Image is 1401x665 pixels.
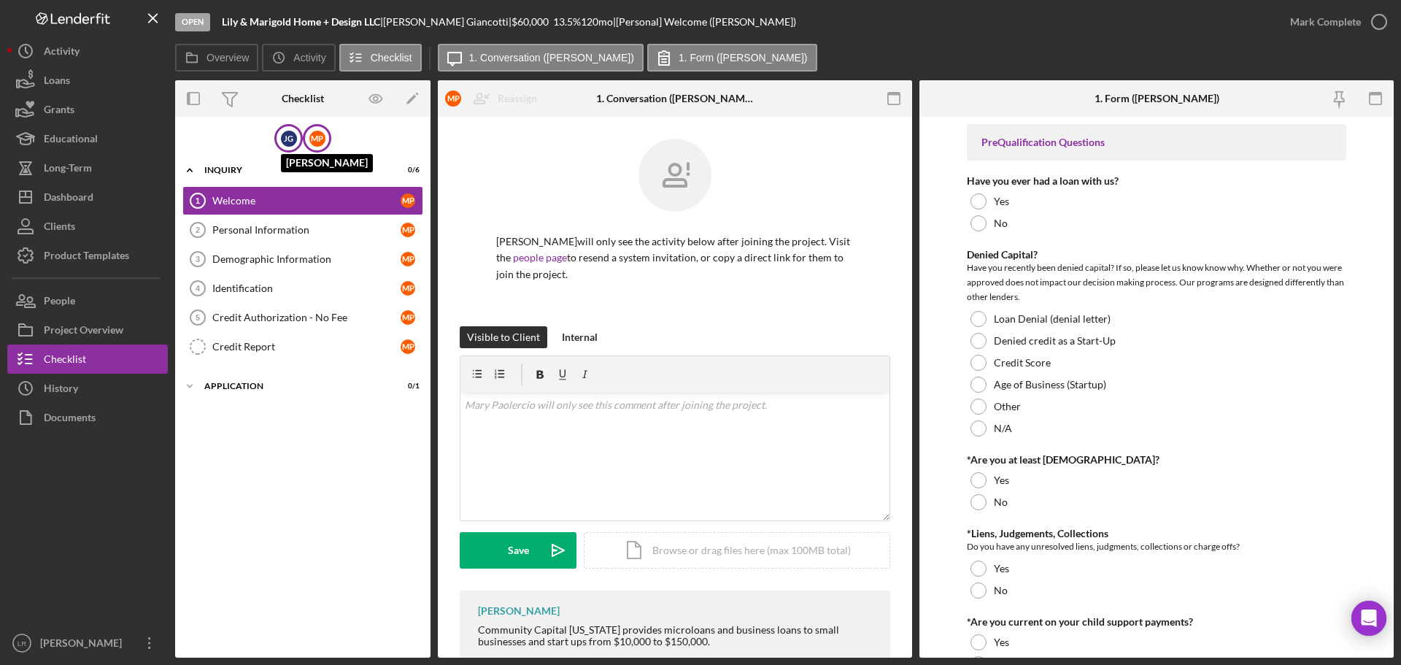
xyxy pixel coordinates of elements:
tspan: 1 [196,196,200,205]
div: Credit Report [212,341,401,353]
label: No [994,585,1008,596]
a: people page [513,251,567,264]
button: LR[PERSON_NAME] [7,629,168,658]
button: Activity [262,44,335,72]
button: Dashboard [7,182,168,212]
span: $60,000 [512,15,549,28]
div: Open Intercom Messenger [1351,601,1386,636]
div: Personal Information [212,224,401,236]
button: Loans [7,66,168,95]
button: History [7,374,168,403]
div: Loans [44,66,70,99]
div: *Liens, Judgements, Collections [967,528,1346,539]
div: Demographic Information [212,253,401,265]
b: Lily & Marigold Home + Design LLC [222,15,380,28]
button: Save [460,532,576,569]
div: 120 mo [581,16,613,28]
button: Clients [7,212,168,241]
a: Project Overview [7,315,168,345]
button: MPReassign [438,84,552,113]
div: Reassign [498,84,537,113]
div: Educational [44,124,98,157]
div: Activity [44,36,80,69]
button: 1. Conversation ([PERSON_NAME]) [438,44,644,72]
div: Do you have any unresolved liens, judgments, collections or charge offs? [967,539,1346,554]
label: Age of Business (Startup) [994,379,1106,391]
p: [PERSON_NAME] will only see the activity below after joining the project. Visit the to resend a s... [496,234,854,282]
label: Yes [994,563,1009,574]
div: 1. Conversation ([PERSON_NAME]) [596,93,754,104]
div: [PERSON_NAME] [478,605,560,617]
button: Visible to Client [460,326,547,348]
div: Credit Authorization - No Fee [212,312,401,323]
button: Internal [555,326,605,348]
tspan: 4 [196,284,201,293]
div: M P [401,281,415,296]
div: Checklist [44,345,86,377]
div: M P [401,339,415,354]
div: M P [401,310,415,325]
label: 1. Form ([PERSON_NAME]) [679,52,808,64]
div: | [Personal] Welcome ([PERSON_NAME]) [613,16,796,28]
button: People [7,286,168,315]
label: No [994,218,1008,229]
a: Checklist [7,345,168,374]
div: *Are you at least [DEMOGRAPHIC_DATA]? [967,454,1346,466]
button: Checklist [339,44,422,72]
label: No [994,496,1008,508]
label: Checklist [371,52,412,64]
a: 4IdentificationMP [182,274,423,303]
tspan: 2 [196,226,200,234]
div: History [44,374,78,407]
div: 13.5 % [553,16,581,28]
div: Have you recently been denied capital? If so, please let us know know why. Whether or not you wer... [967,261,1346,304]
div: M P [309,131,325,147]
div: 1. Form ([PERSON_NAME]) [1095,93,1219,104]
label: Credit Score [994,357,1051,369]
div: [PERSON_NAME] [36,629,131,661]
div: Checklist [282,93,324,104]
label: Activity [293,52,325,64]
div: Documents [44,403,96,436]
tspan: 3 [196,255,200,264]
label: Denied credit as a Start-Up [994,335,1116,347]
div: M P [401,223,415,237]
div: Save [508,532,529,569]
div: Have you ever had a loan with us? [967,175,1346,187]
tspan: 5 [196,313,200,322]
button: Long-Term [7,153,168,182]
label: Other [994,401,1021,412]
div: | [222,16,383,28]
div: 0 / 6 [393,166,420,174]
div: Visible to Client [467,326,540,348]
div: [PERSON_NAME] Giancotti | [383,16,512,28]
button: Product Templates [7,241,168,270]
label: Loan Denial (denial letter) [994,313,1111,325]
div: PreQualification Questions [981,137,1332,148]
button: Overview [175,44,258,72]
label: Yes [994,196,1009,207]
div: Project Overview [44,315,123,348]
div: M P [445,91,461,107]
a: Credit ReportMP [182,332,423,361]
div: Denied Capital? [967,249,1346,261]
button: Educational [7,124,168,153]
div: Internal [562,326,598,348]
div: Grants [44,95,74,128]
a: 1WelcomeMP [182,186,423,215]
div: Long-Term [44,153,92,186]
button: Activity [7,36,168,66]
div: M P [401,193,415,208]
label: Yes [994,637,1009,648]
button: Documents [7,403,168,432]
div: 0 / 1 [393,382,420,391]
